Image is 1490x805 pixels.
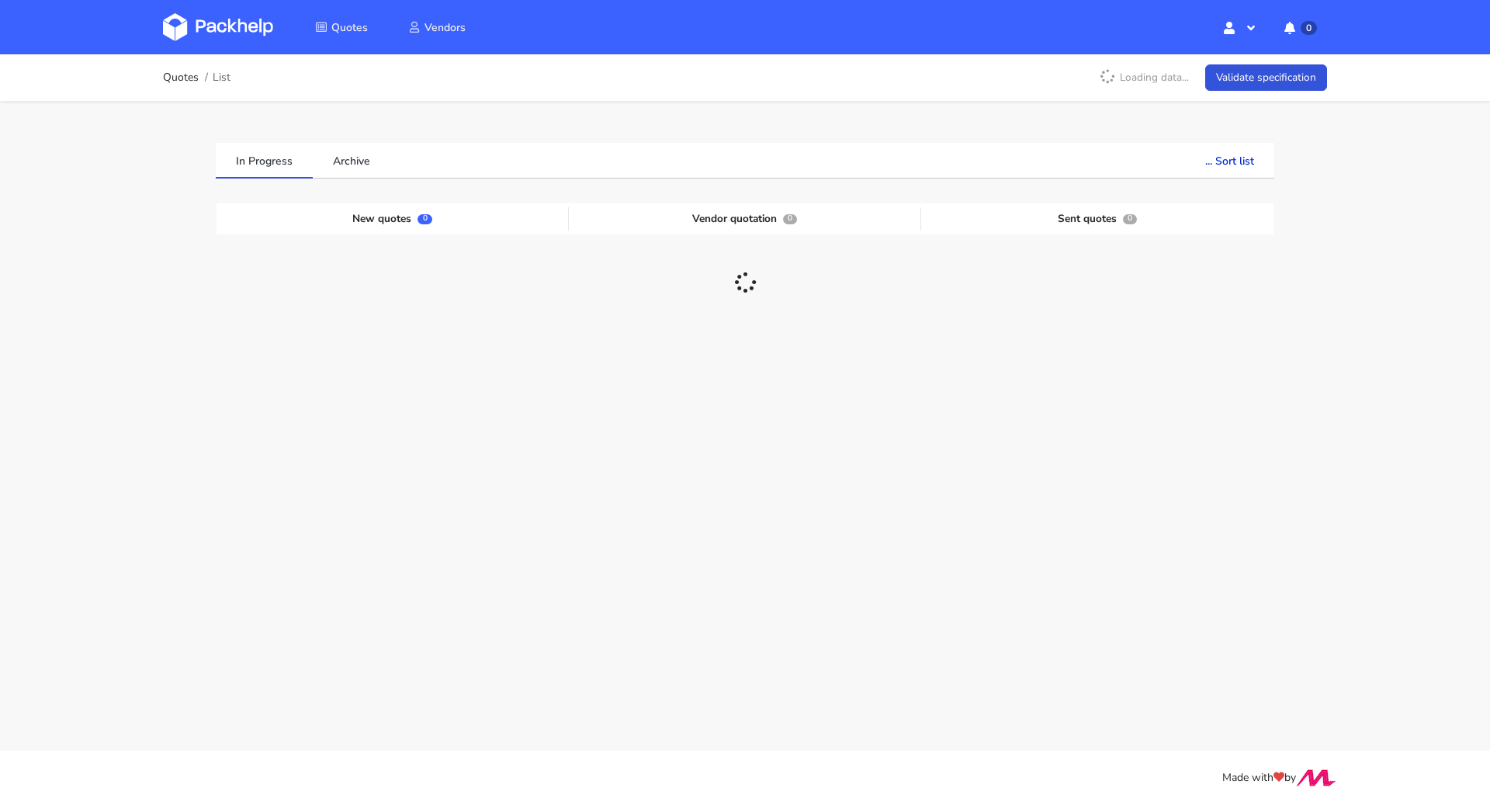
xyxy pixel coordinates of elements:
[1123,214,1137,224] span: 0
[331,20,368,35] span: Quotes
[569,207,921,231] div: Vendor quotation
[424,20,466,35] span: Vendors
[1092,64,1197,91] p: Loading data...
[1301,21,1317,35] span: 0
[313,143,390,177] a: Archive
[1185,143,1274,177] button: ... Sort list
[216,143,313,177] a: In Progress
[1296,769,1336,786] img: Move Closer
[418,214,431,224] span: 0
[390,13,484,41] a: Vendors
[163,62,230,93] nav: breadcrumb
[296,13,386,41] a: Quotes
[143,769,1347,787] div: Made with by
[217,207,569,231] div: New quotes
[783,214,797,224] span: 0
[163,13,273,41] img: Dashboard
[163,71,199,84] a: Quotes
[213,71,230,84] span: List
[1205,64,1327,92] a: Validate specification
[921,207,1273,231] div: Sent quotes
[1272,13,1327,41] button: 0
